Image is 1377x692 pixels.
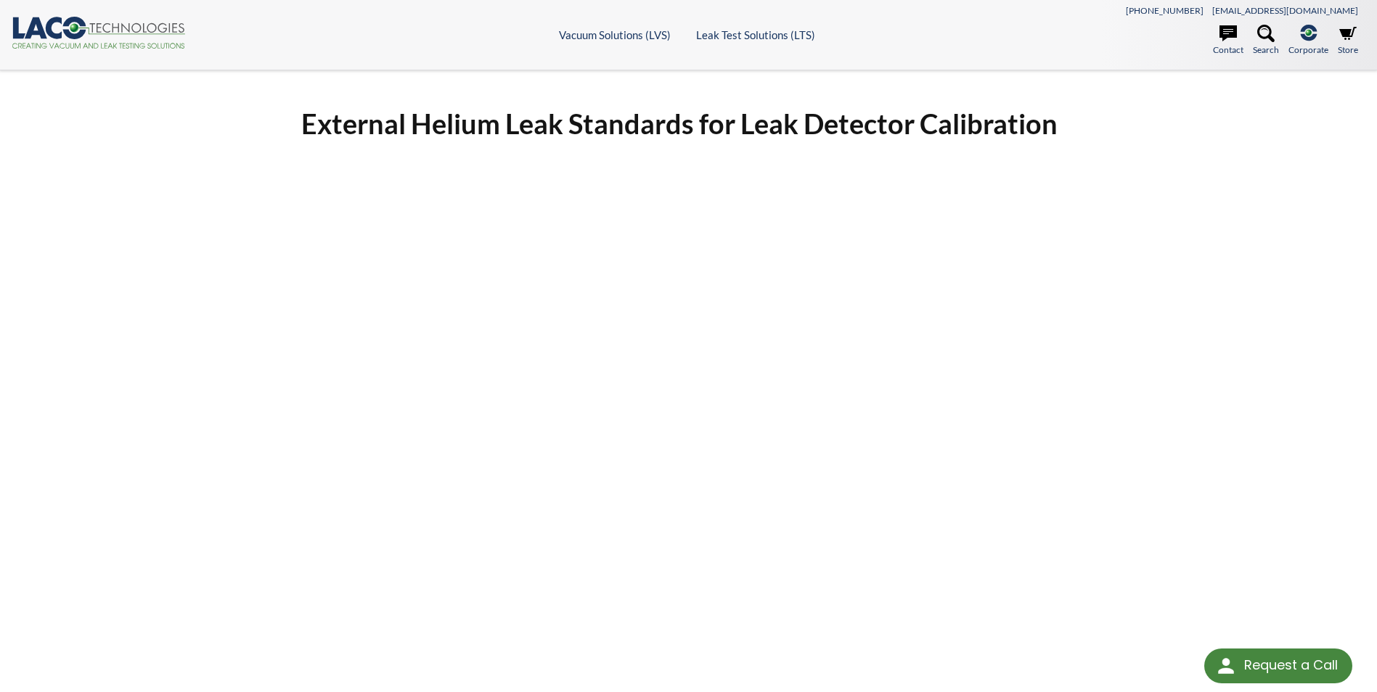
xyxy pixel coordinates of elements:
a: Leak Test Solutions (LTS) [696,28,815,41]
span: Corporate [1288,43,1328,57]
div: Request a Call [1204,648,1352,683]
a: [PHONE_NUMBER] [1126,5,1204,16]
a: Store [1338,25,1358,57]
a: [EMAIL_ADDRESS][DOMAIN_NAME] [1212,5,1358,16]
div: Request a Call [1244,648,1338,682]
a: Search [1253,25,1279,57]
h1: External Helium Leak Standards for Leak Detector Calibration [301,106,1075,141]
a: Contact [1213,25,1243,57]
img: round button [1214,654,1238,677]
a: Vacuum Solutions (LVS) [559,28,671,41]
